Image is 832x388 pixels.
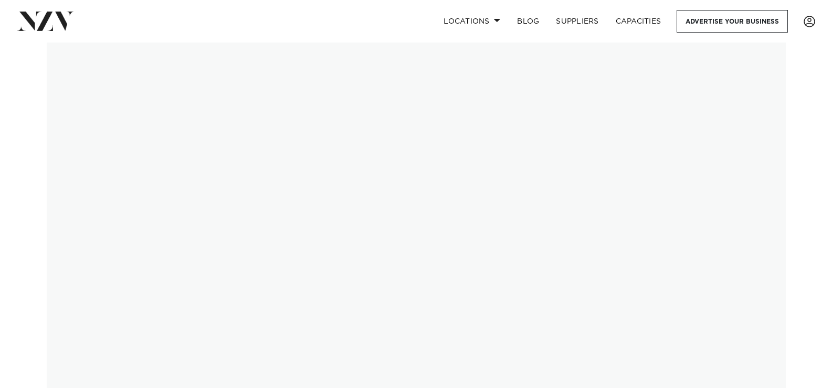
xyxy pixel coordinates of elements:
[607,10,670,33] a: Capacities
[547,10,607,33] a: SUPPLIERS
[17,12,74,30] img: nzv-logo.png
[509,10,547,33] a: BLOG
[677,10,788,33] a: Advertise your business
[435,10,509,33] a: Locations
